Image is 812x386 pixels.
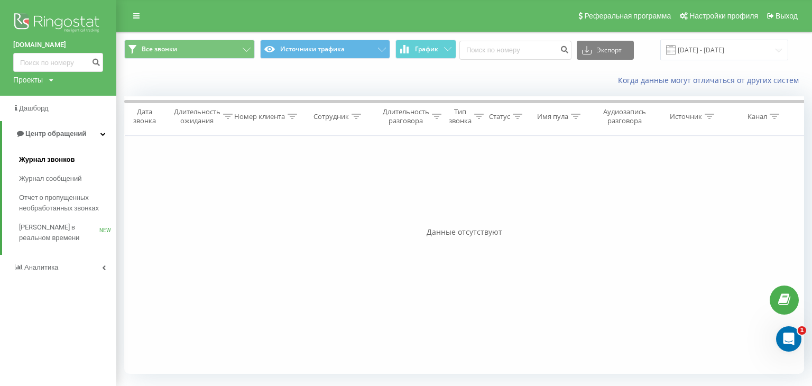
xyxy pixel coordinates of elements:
[776,326,801,352] iframe: Intercom live chat
[124,227,804,237] div: Данные отсутствуют
[584,12,671,20] span: Реферальная программа
[599,107,650,125] div: Аудиозапись разговора
[489,112,510,121] div: Статус
[19,169,116,188] a: Журнал сообщений
[174,107,220,125] div: Длительность ожидания
[577,41,634,60] button: Экспорт
[798,326,806,335] span: 1
[2,121,116,146] a: Центр обращений
[125,107,164,125] div: Дата звонка
[13,53,103,72] input: Поиск по номеру
[124,40,255,59] button: Все звонки
[24,263,58,271] span: Аналитика
[142,45,177,53] span: Все звонки
[13,75,43,85] div: Проекты
[19,104,49,112] span: Дашборд
[25,130,86,137] span: Центр обращений
[748,112,767,121] div: Канал
[459,41,571,60] input: Поиск по номеру
[313,112,349,121] div: Сотрудник
[13,11,103,37] img: Ringostat logo
[415,45,438,53] span: График
[19,188,116,218] a: Отчет о пропущенных необработанных звонках
[19,173,81,184] span: Журнал сообщений
[383,107,429,125] div: Длительность разговора
[19,218,116,247] a: [PERSON_NAME] в реальном времениNEW
[19,222,99,243] span: [PERSON_NAME] в реальном времени
[537,112,568,121] div: Имя пула
[13,40,103,50] a: [DOMAIN_NAME]
[670,112,702,121] div: Источник
[260,40,391,59] button: Источники трафика
[234,112,285,121] div: Номер клиента
[395,40,456,59] button: График
[19,154,75,165] span: Журнал звонков
[449,107,472,125] div: Тип звонка
[19,150,116,169] a: Журнал звонков
[19,192,111,214] span: Отчет о пропущенных необработанных звонках
[689,12,758,20] span: Настройки профиля
[776,12,798,20] span: Выход
[618,75,804,85] a: Когда данные могут отличаться от других систем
